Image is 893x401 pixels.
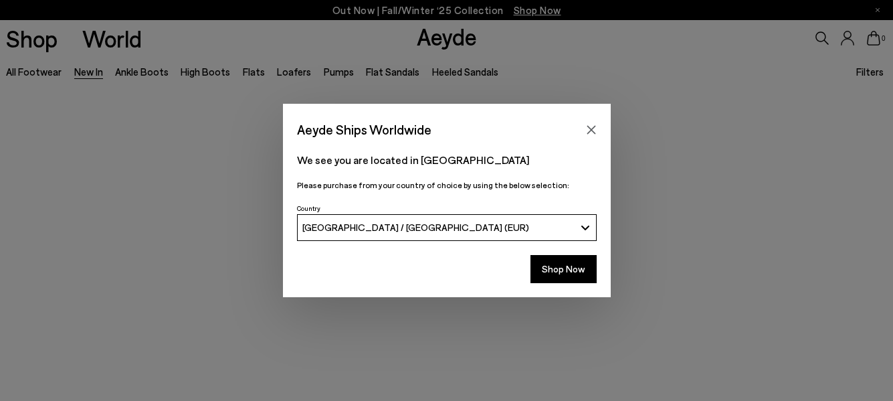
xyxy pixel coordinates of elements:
[530,255,597,283] button: Shop Now
[297,179,597,191] p: Please purchase from your country of choice by using the below selection:
[297,152,597,168] p: We see you are located in [GEOGRAPHIC_DATA]
[297,118,431,141] span: Aeyde Ships Worldwide
[302,222,529,233] span: [GEOGRAPHIC_DATA] / [GEOGRAPHIC_DATA] (EUR)
[297,204,320,212] span: Country
[581,120,601,140] button: Close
